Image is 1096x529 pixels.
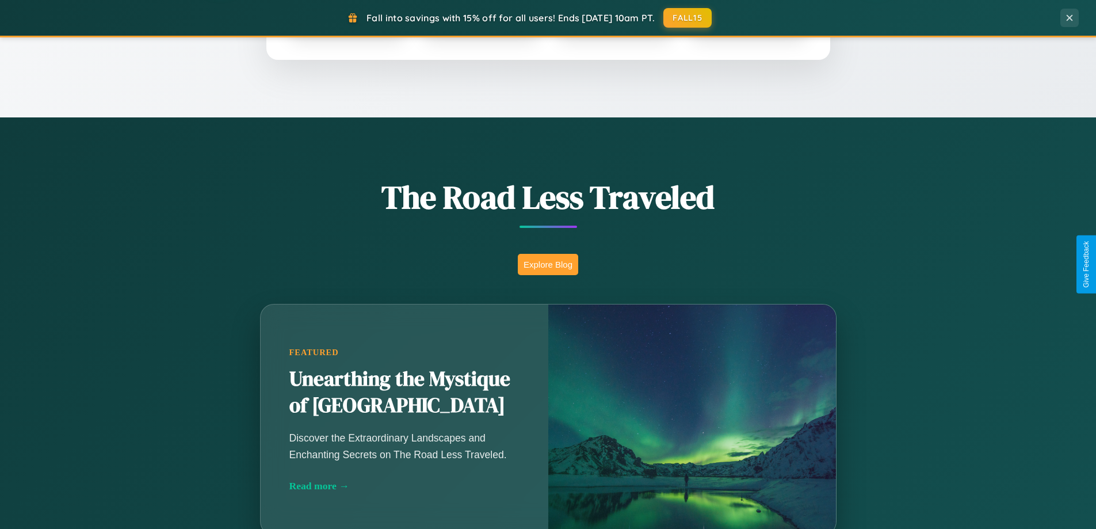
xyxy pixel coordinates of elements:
p: Discover the Extraordinary Landscapes and Enchanting Secrets on The Road Less Traveled. [289,430,520,462]
span: Fall into savings with 15% off for all users! Ends [DATE] 10am PT. [366,12,655,24]
div: Read more → [289,480,520,492]
div: Give Feedback [1082,241,1090,288]
div: Featured [289,348,520,357]
button: Explore Blog [518,254,578,275]
button: FALL15 [663,8,712,28]
h2: Unearthing the Mystique of [GEOGRAPHIC_DATA] [289,366,520,419]
h1: The Road Less Traveled [203,175,893,219]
